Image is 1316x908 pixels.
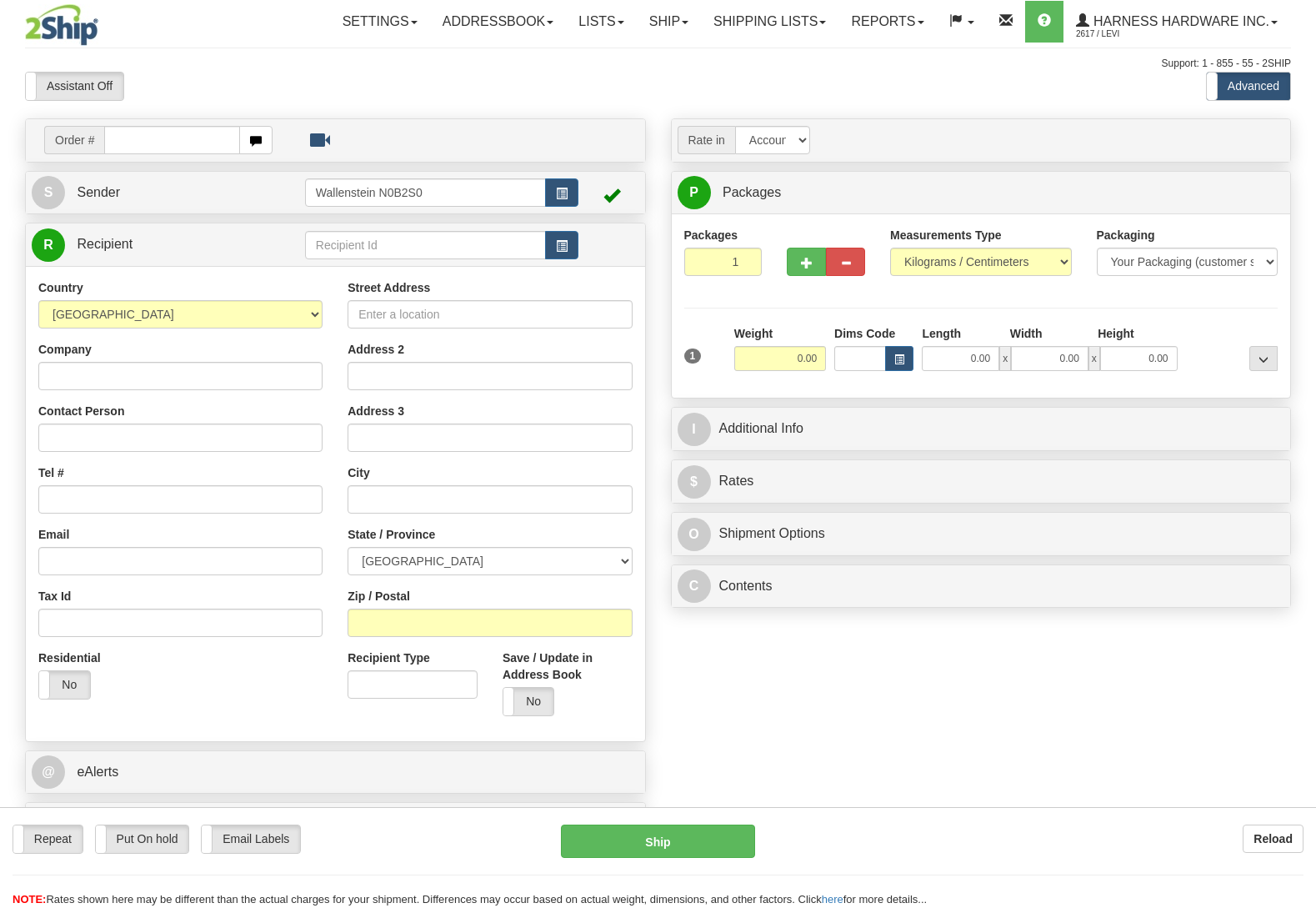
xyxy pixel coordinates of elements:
[13,893,46,905] span: NOTE:
[39,671,90,699] label: No
[330,1,430,43] a: Settings
[96,825,189,853] label: Put On hold
[922,325,961,342] label: Length
[26,73,123,100] label: Assistant Off
[38,526,69,543] label: Email
[890,227,1002,243] label: Measurements Type
[1089,14,1269,28] span: Harness Hardware Inc.
[701,1,838,43] a: Shipping lists
[25,57,1291,71] div: Support: 1 - 855 - 55 - 2SHIP
[684,349,702,364] span: 1
[32,228,274,262] a: R Recipient
[38,341,92,358] label: Company
[38,464,64,481] label: Tel #
[678,412,1285,446] a: IAdditional Info
[684,227,738,243] label: Packages
[305,178,546,207] input: Sender Id
[678,465,711,499] span: $
[38,588,71,604] label: Tax Id
[834,325,895,342] label: Dims Code
[348,650,430,666] label: Recipient Type
[503,650,633,683] label: Save / Update in Address Book
[1253,832,1293,845] b: Reload
[32,176,65,209] span: S
[348,341,404,358] label: Address 2
[678,126,735,154] span: Rate in
[1097,227,1155,243] label: Packaging
[348,300,632,329] input: Enter a location
[305,231,546,259] input: Recipient Id
[348,464,369,481] label: City
[503,688,554,715] label: No
[1278,369,1314,539] iframe: chat widget
[38,650,101,666] label: Residential
[734,325,773,342] label: Weight
[561,825,755,858] button: Ship
[822,893,843,905] a: here
[1010,325,1043,342] label: Width
[1243,825,1303,853] button: Reload
[32,228,65,262] span: R
[678,569,711,603] span: C
[44,126,104,154] span: Order #
[348,588,410,604] label: Zip / Postal
[32,755,65,789] span: @
[348,403,404,419] label: Address 3
[637,1,701,43] a: Ship
[1207,73,1290,100] label: Advanced
[678,518,711,551] span: O
[38,403,124,419] label: Contact Person
[678,176,711,209] span: P
[202,825,300,853] label: Email Labels
[838,1,936,43] a: Reports
[1088,346,1100,371] span: x
[77,185,120,199] span: Sender
[348,526,435,543] label: State / Province
[1249,346,1278,371] div: ...
[430,1,567,43] a: Addressbook
[723,185,781,199] span: Packages
[38,279,83,296] label: Country
[678,413,711,446] span: I
[25,4,98,46] img: logo2617.jpg
[1098,325,1134,342] label: Height
[348,279,430,296] label: Street Address
[77,237,133,251] span: Recipient
[32,176,305,210] a: S Sender
[678,517,1285,551] a: OShipment Options
[678,176,1285,210] a: P Packages
[566,1,636,43] a: Lists
[678,569,1285,604] a: CContents
[1063,1,1290,43] a: Harness Hardware Inc. 2617 / Levi
[32,755,639,790] a: @ eAlerts
[77,765,118,779] span: eAlerts
[13,825,83,853] label: Repeat
[678,464,1285,499] a: $Rates
[1076,26,1201,43] span: 2617 / Levi
[999,346,1011,371] span: x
